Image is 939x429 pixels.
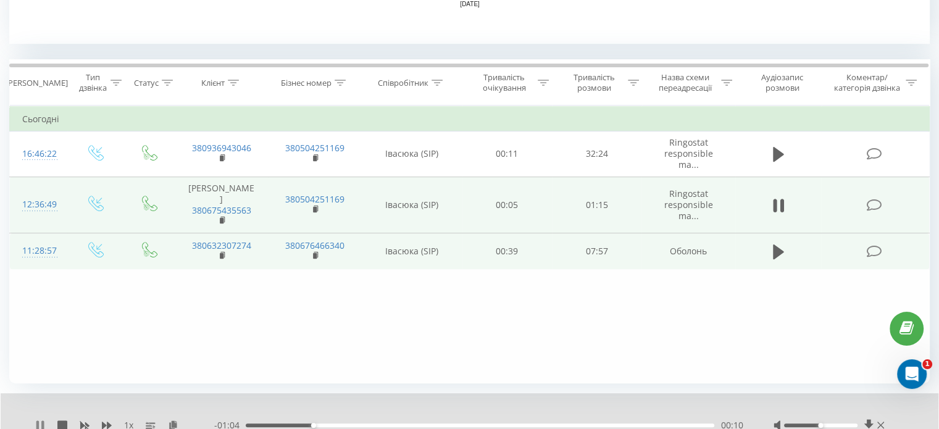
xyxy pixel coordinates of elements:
[641,233,735,269] td: Оболонь
[460,1,480,7] text: [DATE]
[311,423,316,428] div: Accessibility label
[175,177,268,233] td: [PERSON_NAME]
[830,72,903,93] div: Коментар/категорія дзвінка
[285,193,344,205] a: 380504251169
[664,136,713,170] span: Ringostat responsible ma...
[552,131,641,177] td: 32:24
[653,72,718,93] div: Назва схеми переадресації
[746,72,819,93] div: Аудіозапис розмови
[285,239,344,251] a: 380676466340
[134,78,159,88] div: Статус
[192,142,251,154] a: 380936943046
[462,177,552,233] td: 00:05
[22,239,55,263] div: 11:28:57
[922,359,932,369] span: 1
[362,233,462,269] td: Івасюка (SIP)
[78,72,107,93] div: Тип дзвінка
[192,204,251,216] a: 380675435563
[563,72,625,93] div: Тривалість розмови
[664,188,713,222] span: Ringostat responsible ma...
[818,423,823,428] div: Accessibility label
[201,78,225,88] div: Клієнт
[6,78,68,88] div: [PERSON_NAME]
[552,233,641,269] td: 07:57
[552,177,641,233] td: 01:15
[897,359,927,389] iframe: Intercom live chat
[378,78,428,88] div: Співробітник
[22,142,55,166] div: 16:46:22
[462,131,552,177] td: 00:11
[362,131,462,177] td: Івасюка (SIP)
[285,142,344,154] a: 380504251169
[22,193,55,217] div: 12:36:49
[462,233,552,269] td: 00:39
[192,239,251,251] a: 380632307274
[10,107,930,131] td: Сьогодні
[362,177,462,233] td: Івасюка (SIP)
[281,78,332,88] div: Бізнес номер
[474,72,535,93] div: Тривалість очікування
